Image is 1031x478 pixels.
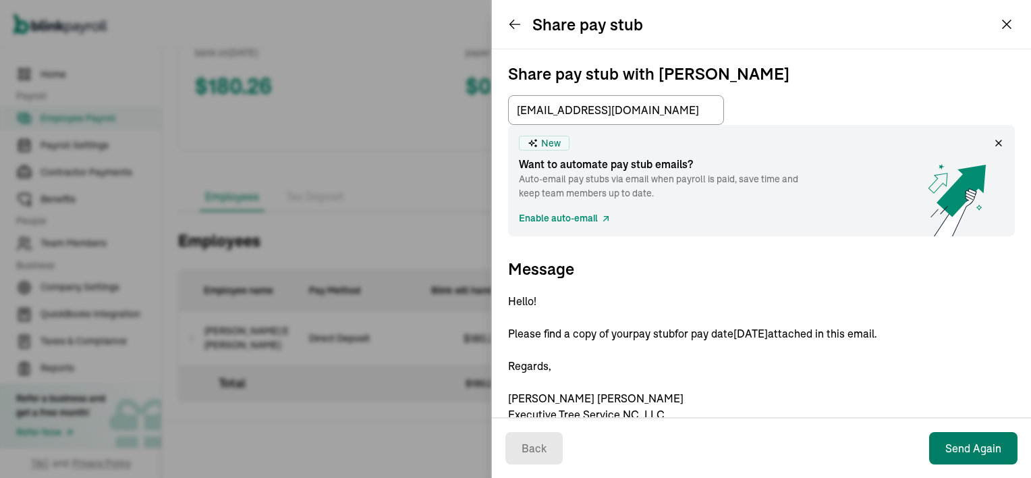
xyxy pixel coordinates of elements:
h3: Share pay stub with [PERSON_NAME] [508,63,1015,84]
a: Enable auto-email [519,211,611,225]
span: Auto-email pay stubs via email when payroll is paid, save time and keep team members up to date. [519,172,818,201]
h3: Message [508,258,1015,280]
h3: Share pay stub [532,14,643,35]
button: Back [505,432,563,464]
span: New [541,136,561,151]
p: Hello! Please find a copy of your pay stub for pay date [DATE] attached in this email. Regards, [... [508,293,1015,423]
span: Want to automate pay stub emails? [519,156,818,172]
button: Send Again [929,432,1018,464]
input: TextInput [508,95,724,125]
